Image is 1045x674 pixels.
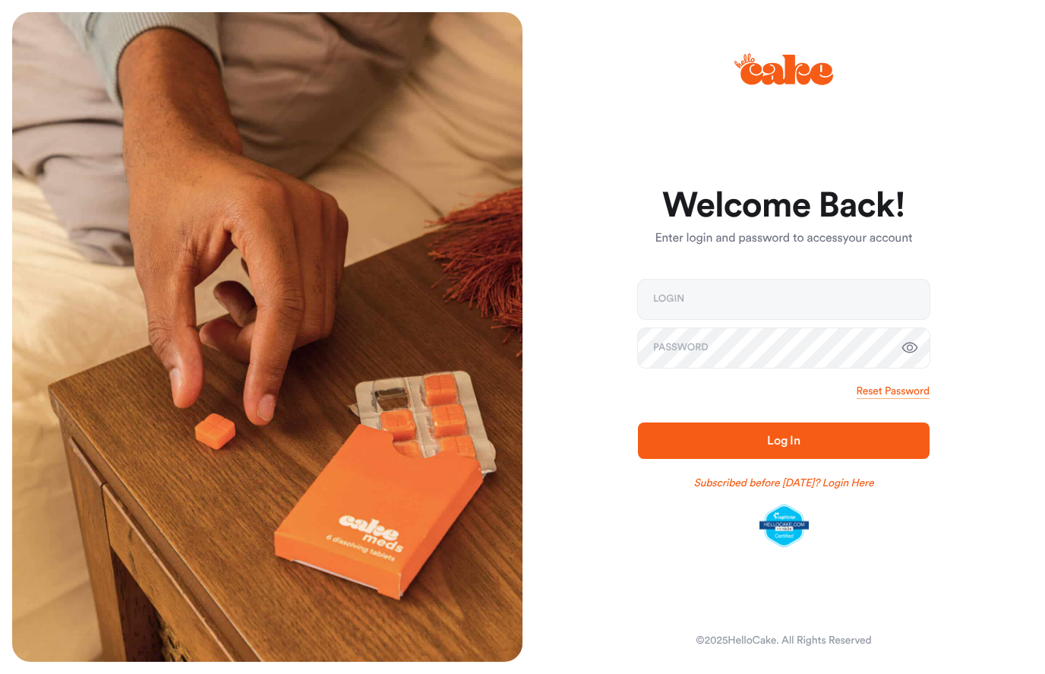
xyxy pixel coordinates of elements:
[857,384,930,399] a: Reset Password
[767,435,800,447] span: Log In
[759,505,809,547] img: legit-script-certified.png
[696,633,871,648] div: © 2025 HelloCake. All Rights Reserved
[694,476,874,491] a: Subscribed before [DATE]? Login Here
[638,422,930,459] button: Log In
[638,229,930,248] p: Enter login and password to access your account
[638,188,930,224] h1: Welcome Back!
